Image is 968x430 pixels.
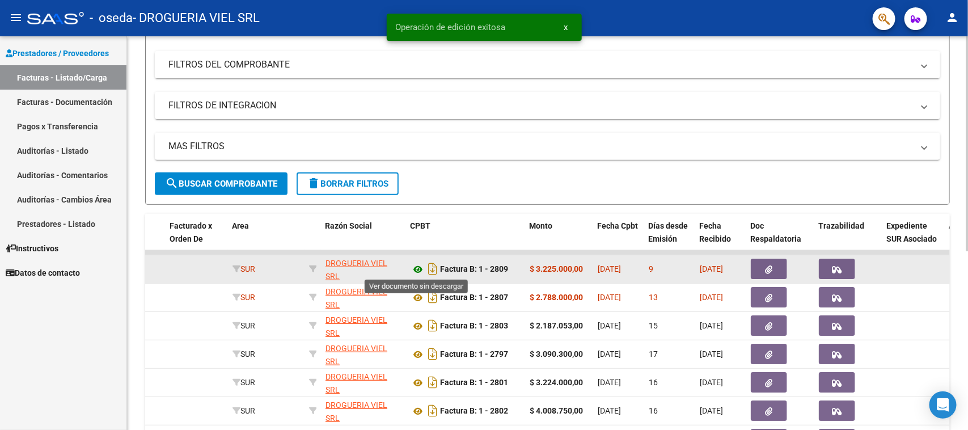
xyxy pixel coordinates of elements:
[233,378,255,387] span: SUR
[564,22,568,32] span: x
[326,344,387,366] span: DROGUERIA VIEL SRL
[530,264,583,273] strong: $ 3.225.000,00
[882,214,944,264] datatable-header-cell: Expediente SUR Asociado
[168,99,913,112] mat-panel-title: FILTROS DE INTEGRACION
[699,221,731,243] span: Fecha Recibido
[155,133,940,160] mat-expansion-panel-header: MAS FILTROS
[598,264,621,273] span: [DATE]
[227,214,304,264] datatable-header-cell: Area
[233,321,255,330] span: SUR
[165,176,179,190] mat-icon: search
[155,172,288,195] button: Buscar Comprobante
[326,342,401,366] div: 30714125903
[530,378,583,387] strong: $ 3.224.000,00
[405,214,525,264] datatable-header-cell: CPBT
[170,221,212,243] span: Facturado x Orden De
[695,214,746,264] datatable-header-cell: Fecha Recibido
[133,6,260,31] span: - DROGUERIA VIEL SRL
[929,391,957,419] div: Open Intercom Messenger
[410,221,430,230] span: CPBT
[945,11,959,24] mat-icon: person
[530,293,583,302] strong: $ 2.788.000,00
[326,315,387,338] span: DROGUERIA VIEL SRL
[700,321,723,330] span: [DATE]
[326,370,401,394] div: 30714125903
[307,176,320,190] mat-icon: delete
[425,345,440,363] i: Descargar documento
[326,287,387,309] span: DROGUERIA VIEL SRL
[326,259,387,281] span: DROGUERIA VIEL SRL
[326,399,401,423] div: 30714125903
[598,321,621,330] span: [DATE]
[233,349,255,359] span: SUR
[529,221,552,230] span: Monto
[555,17,577,37] button: x
[6,47,109,60] span: Prestadores / Proveedores
[700,349,723,359] span: [DATE]
[649,264,653,273] span: 9
[644,214,695,264] datatable-header-cell: Días desde Emisión
[530,321,583,330] strong: $ 2.187.053,00
[440,293,508,302] strong: Factura B: 1 - 2807
[440,265,508,274] strong: Factura B: 1 - 2809
[598,349,621,359] span: [DATE]
[598,378,621,387] span: [DATE]
[165,214,227,264] datatable-header-cell: Facturado x Orden De
[168,58,913,71] mat-panel-title: FILTROS DEL COMPROBANTE
[649,321,658,330] span: 15
[530,406,583,415] strong: $ 4.008.750,00
[700,378,723,387] span: [DATE]
[598,406,621,415] span: [DATE]
[597,221,638,230] span: Fecha Cpbt
[307,179,388,189] span: Borrar Filtros
[440,407,508,416] strong: Factura B: 1 - 2802
[297,172,399,195] button: Borrar Filtros
[750,221,801,243] span: Doc Respaldatoria
[425,373,440,391] i: Descargar documento
[90,6,133,31] span: - oseda
[168,140,913,153] mat-panel-title: MAS FILTROS
[425,260,440,278] i: Descargar documento
[326,257,401,281] div: 30714125903
[649,349,658,359] span: 17
[9,11,23,24] mat-icon: menu
[155,51,940,78] mat-expansion-panel-header: FILTROS DEL COMPROBANTE
[886,221,937,243] span: Expediente SUR Asociado
[598,293,621,302] span: [DATE]
[700,264,723,273] span: [DATE]
[396,22,506,33] span: Operación de edición exitosa
[6,267,80,279] span: Datos de contacto
[320,214,405,264] datatable-header-cell: Razón Social
[326,314,401,338] div: 30714125903
[233,264,255,273] span: SUR
[326,401,387,423] span: DROGUERIA VIEL SRL
[649,378,658,387] span: 16
[233,293,255,302] span: SUR
[165,179,277,189] span: Buscar Comprobante
[818,221,864,230] span: Trazabilidad
[530,349,583,359] strong: $ 3.090.300,00
[440,322,508,331] strong: Factura B: 1 - 2803
[440,378,508,387] strong: Factura B: 1 - 2801
[326,285,401,309] div: 30714125903
[700,406,723,415] span: [DATE]
[6,242,58,255] span: Instructivos
[440,350,508,359] strong: Factura B: 1 - 2797
[525,214,593,264] datatable-header-cell: Monto
[233,406,255,415] span: SUR
[425,317,440,335] i: Descargar documento
[326,372,387,394] span: DROGUERIA VIEL SRL
[746,214,814,264] datatable-header-cell: Doc Respaldatoria
[232,221,249,230] span: Area
[425,402,440,420] i: Descargar documento
[425,288,440,306] i: Descargar documento
[649,406,658,415] span: 16
[649,293,658,302] span: 13
[325,221,372,230] span: Razón Social
[648,221,688,243] span: Días desde Emisión
[155,92,940,119] mat-expansion-panel-header: FILTROS DE INTEGRACION
[593,214,644,264] datatable-header-cell: Fecha Cpbt
[814,214,882,264] datatable-header-cell: Trazabilidad
[700,293,723,302] span: [DATE]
